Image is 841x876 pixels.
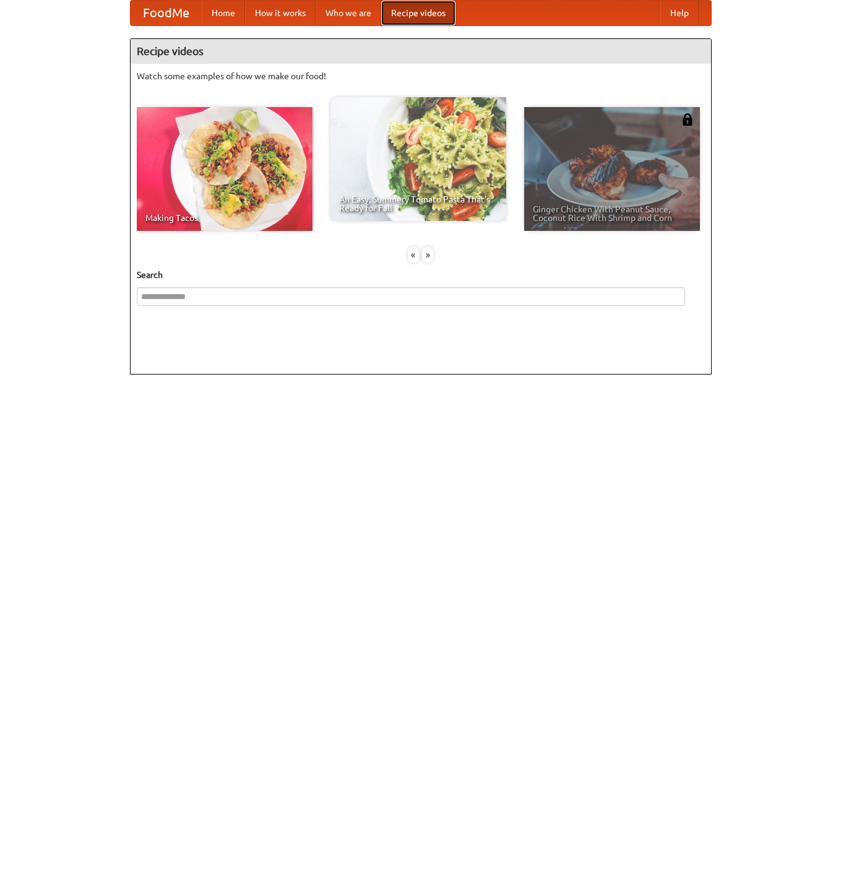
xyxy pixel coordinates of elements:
div: » [422,247,433,262]
a: Recipe videos [381,1,455,25]
h5: Search [137,269,705,281]
p: Watch some examples of how we make our food! [137,70,705,82]
h4: Recipe videos [131,39,711,64]
span: An Easy, Summery Tomato Pasta That's Ready for Fall [339,195,498,212]
a: Who we are [316,1,381,25]
a: Making Tacos [137,107,313,231]
img: 483408.png [681,113,694,126]
a: An Easy, Summery Tomato Pasta That's Ready for Fall [330,97,506,221]
div: « [408,247,419,262]
a: Help [660,1,699,25]
span: Making Tacos [145,214,304,222]
a: How it works [245,1,316,25]
a: Home [202,1,245,25]
a: FoodMe [131,1,202,25]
